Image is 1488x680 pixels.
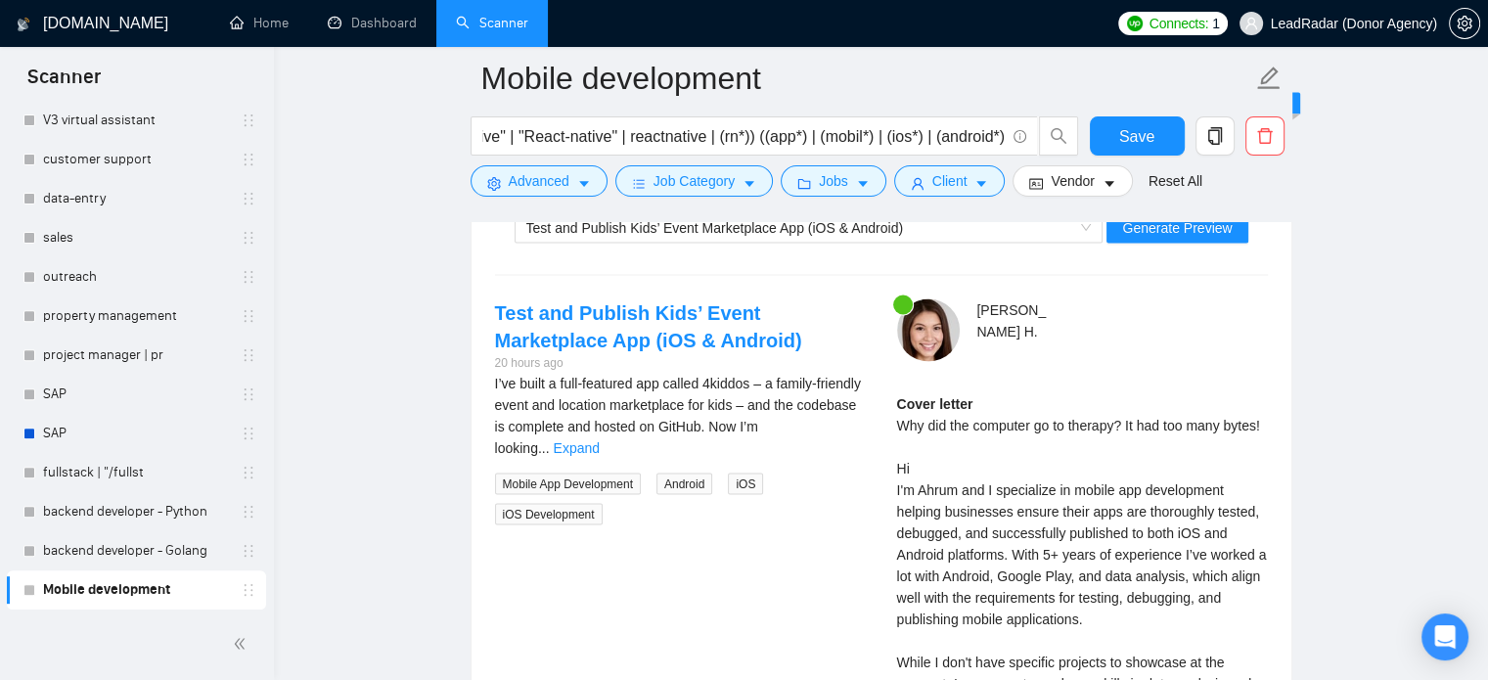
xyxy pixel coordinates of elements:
[1264,96,1291,112] span: New
[1029,176,1043,191] span: idcard
[43,179,229,218] a: data-entry
[495,474,641,495] span: Mobile App Development
[1245,116,1285,156] button: delete
[656,474,712,495] span: Android
[495,302,802,351] a: Test and Publish Kids’ Event Marketplace App (iOS & Android)
[241,308,256,324] span: holder
[241,386,256,402] span: holder
[1090,116,1185,156] button: Save
[241,582,256,598] span: holder
[577,176,591,191] span: caret-down
[43,531,229,570] a: backend developer - Golang
[509,170,569,192] span: Advanced
[1127,16,1143,31] img: upwork-logo.png
[230,15,289,31] a: homeHome
[894,165,1006,197] button: userClientcaret-down
[456,15,528,31] a: searchScanner
[43,453,229,492] a: fullstack | "/fullst
[241,269,256,285] span: holder
[1421,613,1468,660] div: Open Intercom Messenger
[241,426,256,441] span: holder
[728,474,763,495] span: iOS
[932,170,968,192] span: Client
[911,176,924,191] span: user
[1195,116,1235,156] button: copy
[1106,212,1247,244] button: Generate Preview
[1013,165,1132,197] button: idcardVendorcaret-down
[1051,170,1094,192] span: Vendor
[1196,127,1234,145] span: copy
[43,492,229,531] a: backend developer - Python
[43,101,229,140] a: V3 virtual assistant
[495,376,861,456] span: I’ve built a full-featured app called 4kiddos – a family-friendly event and location marketplace ...
[1103,176,1116,191] span: caret-down
[819,170,848,192] span: Jobs
[241,191,256,206] span: holder
[471,165,608,197] button: settingAdvancedcaret-down
[781,165,886,197] button: folderJobscaret-down
[615,165,773,197] button: barsJob Categorycaret-down
[495,354,866,373] div: 20 hours ago
[976,302,1046,340] span: [PERSON_NAME] H .
[538,440,550,456] span: ...
[797,176,811,191] span: folder
[481,54,1252,103] input: Scanner name...
[1149,170,1202,192] a: Reset All
[43,218,229,257] a: sales
[1256,66,1282,91] span: edit
[241,152,256,167] span: holder
[1039,116,1078,156] button: search
[1244,17,1258,30] span: user
[632,176,646,191] span: bars
[1449,16,1480,31] a: setting
[856,176,870,191] span: caret-down
[241,230,256,246] span: holder
[1246,127,1284,145] span: delete
[743,176,756,191] span: caret-down
[241,465,256,480] span: holder
[43,336,229,375] a: project manager | pr
[241,543,256,559] span: holder
[1014,130,1026,143] span: info-circle
[43,140,229,179] a: customer support
[1449,8,1480,39] button: setting
[897,299,960,362] img: c1LwLZRjgg1DfIF3wdUOmjRjmexQS8NXLuevhzYYQKaaaJ2BRR89jO8WmrfBDHF8Rv
[43,296,229,336] a: property management
[487,176,501,191] span: setting
[233,634,252,654] span: double-left
[328,15,417,31] a: dashboardDashboard
[17,9,30,40] img: logo
[43,414,229,453] a: SAP
[1450,16,1479,31] span: setting
[241,347,256,363] span: holder
[974,176,988,191] span: caret-down
[654,170,735,192] span: Job Category
[495,373,866,459] div: I’ve built a full-featured app called 4kiddos – a family-friendly event and location marketplace ...
[241,113,256,128] span: holder
[43,570,229,610] a: Mobile development
[43,375,229,414] a: SAP
[43,257,229,296] a: outreach
[1040,127,1077,145] span: search
[482,124,1005,149] input: Search Freelance Jobs...
[1119,124,1154,149] span: Save
[526,220,903,236] span: Test and Publish Kids’ Event Marketplace App (iOS & Android)
[495,504,603,525] span: iOS Development
[1122,217,1232,239] span: Generate Preview
[241,504,256,520] span: holder
[1212,13,1220,34] span: 1
[554,440,600,456] a: Expand
[12,63,116,104] span: Scanner
[897,396,973,412] strong: Cover letter
[1150,13,1208,34] span: Connects:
